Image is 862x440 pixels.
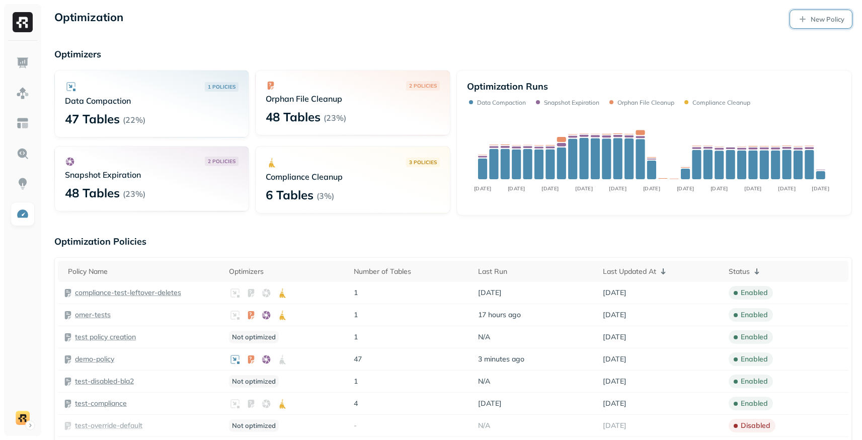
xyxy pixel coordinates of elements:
span: [DATE] [603,421,626,430]
tspan: [DATE] [541,185,559,191]
span: [DATE] [603,332,626,342]
tspan: [DATE] [507,185,525,191]
p: 48 Tables [65,185,120,201]
div: Number of Tables [354,267,468,276]
tspan: [DATE] [744,185,762,191]
p: Orphan File Cleanup [266,94,439,104]
img: demo [16,411,30,425]
div: Last Run [478,267,593,276]
span: [DATE] [603,288,626,298]
p: 2 POLICIES [208,158,236,165]
tspan: [DATE] [711,185,728,191]
a: New Policy [790,10,852,28]
div: Optimizers [229,267,344,276]
img: Query Explorer [16,147,29,160]
p: 4 [354,399,468,408]
p: 6 Tables [266,187,314,203]
tspan: [DATE] [474,185,491,191]
p: enabled [741,399,768,408]
p: 48 Tables [266,109,321,125]
a: test-compliance [75,399,127,408]
span: [DATE] [478,399,502,408]
span: [DATE] [603,310,626,320]
p: 1 [354,332,468,342]
p: ( 3% ) [317,191,334,201]
p: Compliance Cleanup [692,99,750,106]
p: - [354,421,468,430]
p: 1 [354,310,468,320]
p: Snapshot Expiration [544,99,599,106]
a: test-disabled-bla2 [75,377,134,386]
span: N/A [478,377,490,386]
p: enabled [741,354,768,364]
div: Status [729,265,843,277]
p: Data Compaction [65,96,239,106]
p: Not optimized [229,375,279,388]
img: Ryft [13,12,33,32]
p: Optimizers [54,48,852,60]
p: enabled [741,310,768,320]
div: Last Updated At [603,265,719,277]
p: disabled [741,421,770,430]
p: Compliance Cleanup [266,172,439,182]
img: Asset Explorer [16,117,29,130]
p: 1 [354,377,468,386]
p: Orphan File Cleanup [617,99,674,106]
p: 1 [354,288,468,298]
span: N/A [478,421,490,430]
p: enabled [741,288,768,298]
span: 3 minutes ago [478,354,524,364]
p: Data Compaction [477,99,526,106]
img: Optimization [16,207,29,221]
p: 47 Tables [65,111,120,127]
span: [DATE] [478,288,502,298]
img: Assets [16,87,29,100]
a: demo-policy [75,354,114,364]
p: enabled [741,332,768,342]
span: N/A [478,332,490,342]
a: compliance-test-leftover-deletes [75,288,181,298]
img: Insights [16,177,29,190]
p: 47 [354,354,468,364]
p: ( 23% ) [123,189,145,199]
span: 17 hours ago [478,310,521,320]
tspan: [DATE] [643,185,660,191]
p: Not optimized [229,331,279,343]
a: test-override-default [75,421,142,430]
tspan: [DATE] [676,185,694,191]
a: omer-tests [75,310,111,320]
p: New Policy [811,15,844,24]
p: Optimization [54,10,123,28]
tspan: [DATE] [778,185,796,191]
p: enabled [741,377,768,386]
tspan: [DATE] [812,185,829,191]
span: [DATE] [603,377,626,386]
p: Optimization Policies [54,236,852,247]
div: Policy Name [68,267,219,276]
span: [DATE] [603,399,626,408]
p: ( 23% ) [324,113,346,123]
tspan: [DATE] [609,185,626,191]
p: Optimization Runs [467,81,548,92]
tspan: [DATE] [575,185,593,191]
span: [DATE] [603,354,626,364]
p: Snapshot Expiration [65,170,239,180]
a: test policy creation [75,332,136,342]
p: 1 POLICIES [208,83,236,91]
img: Dashboard [16,56,29,69]
p: 2 POLICIES [409,82,437,90]
p: ( 22% ) [123,115,145,125]
p: 3 POLICIES [409,159,437,166]
p: Not optimized [229,419,279,432]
